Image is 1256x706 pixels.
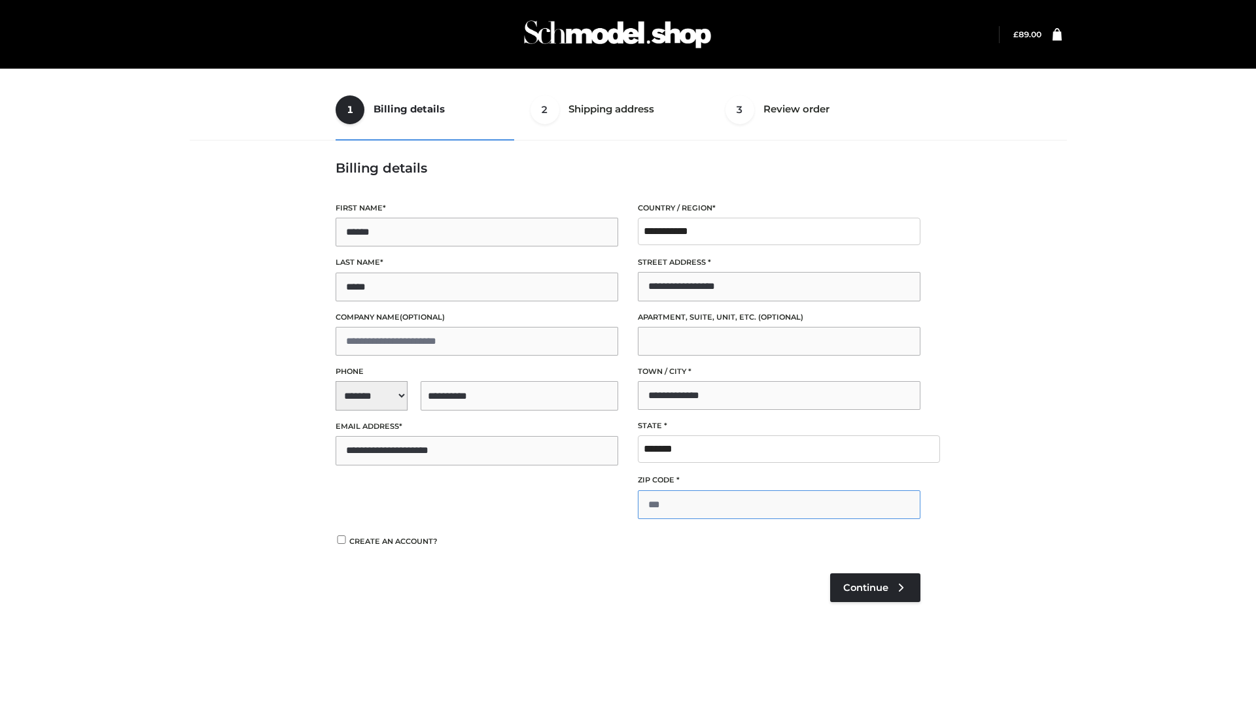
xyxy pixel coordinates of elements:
label: Street address [638,256,920,269]
a: £89.00 [1013,29,1041,39]
label: Email address [336,420,618,433]
img: Schmodel Admin 964 [519,8,716,60]
label: Last name [336,256,618,269]
label: Apartment, suite, unit, etc. [638,311,920,324]
label: Phone [336,365,618,378]
span: £ [1013,29,1019,39]
bdi: 89.00 [1013,29,1041,39]
label: State [638,420,920,432]
span: (optional) [758,312,803,322]
label: Company name [336,311,618,324]
input: Create an account? [336,535,347,544]
a: Continue [830,573,920,602]
label: Country / Region [638,202,920,214]
label: ZIP Code [638,474,920,486]
span: Create an account? [349,537,438,546]
span: (optional) [400,312,445,322]
h3: Billing details [336,160,920,176]
span: Continue [843,582,888,594]
label: Town / City [638,365,920,378]
label: First name [336,202,618,214]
